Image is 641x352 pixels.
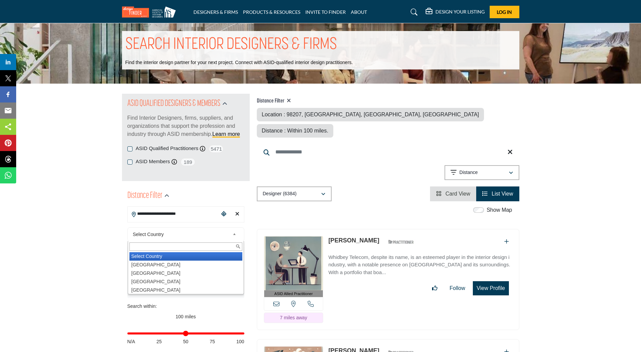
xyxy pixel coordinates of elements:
[136,145,199,152] label: ASID Qualified Practitioners
[386,238,416,246] img: ASID Qualified Practitioners Badge Icon
[183,338,188,345] span: 50
[128,207,219,221] input: Search Location
[473,281,509,295] button: View Profile
[127,159,132,165] input: ASID Members checkbox
[445,165,519,180] button: Distance
[497,9,512,15] span: Log In
[122,6,179,18] img: Site Logo
[127,146,132,151] input: ASID Qualified Practitioners checkbox
[129,269,242,277] li: [GEOGRAPHIC_DATA]
[125,59,353,66] p: Find the interior design partner for your next project. Connect with ASID-qualified interior desi...
[257,186,332,201] button: Designer (6384)
[176,314,196,319] span: 100 miles
[280,315,307,320] span: 7 miles away
[264,236,323,290] img: Heidi Beegle
[446,191,470,197] span: Card View
[127,114,244,138] p: Find Interior Designers, firms, suppliers, and organizations that support the profession and indu...
[426,8,485,16] div: DESIGN YOUR LISTING
[492,191,513,197] span: List View
[274,291,313,297] span: ASID Allied Practitioner
[210,338,215,345] span: 75
[351,9,367,15] a: ABOUT
[328,254,512,276] p: Whidbey Telecom, despite its name, is an esteemed player in the interior design industry, with a ...
[436,191,470,197] a: View Card
[263,190,297,197] p: Designer (6384)
[459,169,478,176] p: Distance
[445,282,469,295] button: Follow
[127,338,135,345] span: N/A
[262,112,479,117] span: Location : 98207, [GEOGRAPHIC_DATA], [GEOGRAPHIC_DATA], [GEOGRAPHIC_DATA]
[476,186,519,201] li: List View
[129,252,242,261] li: Select Country
[257,144,519,160] input: Search Keyword
[156,338,162,345] span: 25
[125,34,337,55] h1: SEARCH INTERIOR DESIGNERS & FIRMS
[129,277,242,286] li: [GEOGRAPHIC_DATA]
[257,98,519,105] h4: Distance Filter
[127,98,220,110] h2: ASID QUALIFIED DESIGNERS & MEMBERS
[180,158,195,166] span: 189
[328,250,512,276] a: Whidbey Telecom, despite its name, is an esteemed player in the interior design industry, with a ...
[127,303,244,310] div: Search within:
[428,282,442,295] button: Like listing
[129,242,242,251] input: Search Text
[136,158,170,166] label: ASID Members
[193,9,238,15] a: DESIGNERS & FIRMS
[262,128,328,134] span: Distance : Within 100 miles.
[264,236,323,297] a: ASID Allied Practitioner
[404,7,422,18] a: Search
[430,186,476,201] li: Card View
[487,206,512,214] label: Show Map
[133,230,230,238] span: Select Country
[129,286,242,294] li: [GEOGRAPHIC_DATA]
[212,131,240,137] a: Learn more
[504,239,509,244] a: Add To List
[435,9,485,15] h5: DESIGN YOUR LISTING
[328,237,379,244] a: [PERSON_NAME]
[129,261,242,269] li: [GEOGRAPHIC_DATA]
[490,6,519,18] button: Log In
[328,236,379,245] p: Heidi Beegle
[219,207,229,222] div: Choose your current location
[232,207,242,222] div: Clear search location
[482,191,513,197] a: View List
[305,9,346,15] a: INVITE TO FINDER
[209,145,224,153] span: 5471
[243,9,300,15] a: PRODUCTS & RESOURCES
[236,338,244,345] span: 100
[127,190,162,202] h2: Distance Filter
